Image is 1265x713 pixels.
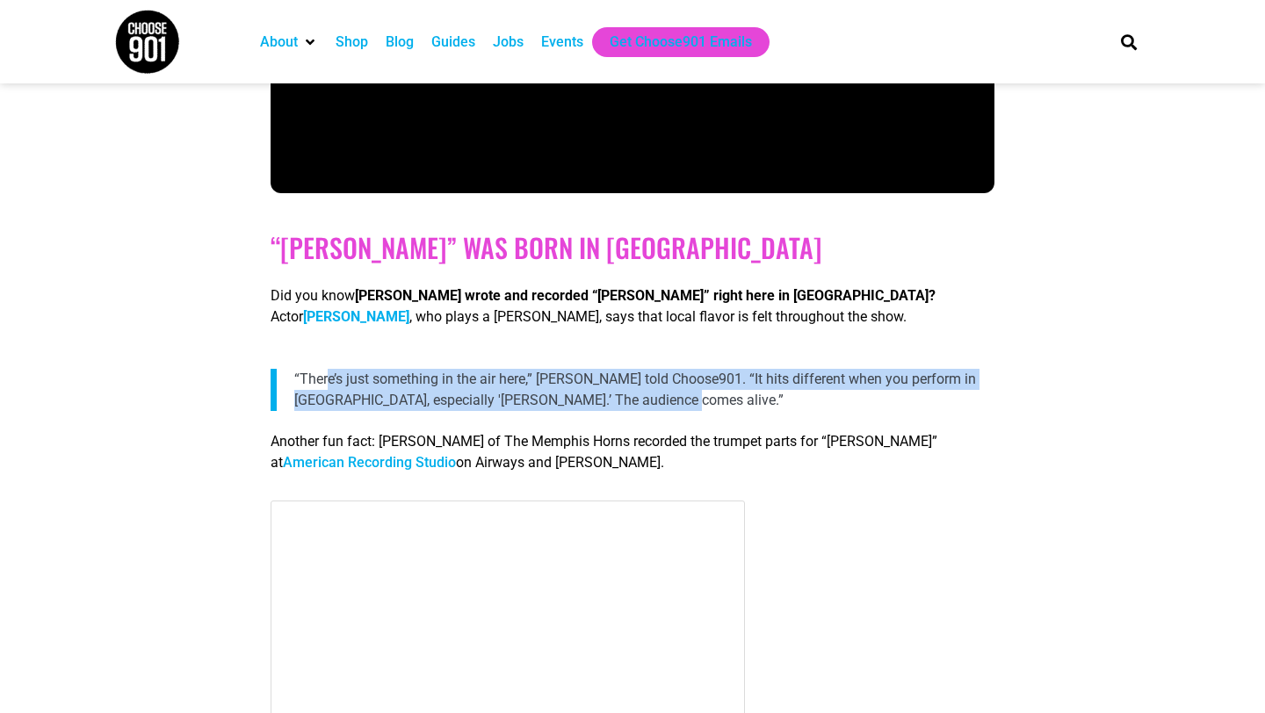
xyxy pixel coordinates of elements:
[251,27,327,57] div: About
[271,431,994,473] p: Another fun fact: [PERSON_NAME] of The Memphis Horns recorded the trumpet parts for “[PERSON_NAME...
[1115,27,1144,56] div: Search
[303,308,409,325] a: [PERSON_NAME]
[283,454,456,471] a: American Recording Studio
[386,32,414,53] a: Blog
[271,285,994,328] p: Did you know Actor , who plays a [PERSON_NAME], says that local flavor is felt throughout the show.
[541,32,583,53] a: Events
[493,32,524,53] a: Jobs
[431,32,475,53] a: Guides
[271,232,994,263] h2: “[PERSON_NAME]” Was Born in [GEOGRAPHIC_DATA]
[610,32,752,53] a: Get Choose901 Emails
[355,287,936,304] strong: [PERSON_NAME] wrote and recorded “[PERSON_NAME]” right here in [GEOGRAPHIC_DATA]?
[251,27,1091,57] nav: Main nav
[336,32,368,53] a: Shop
[294,369,994,411] p: “There’s just something in the air here,” [PERSON_NAME] told Choose901. “It hits different when y...
[260,32,298,53] a: About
